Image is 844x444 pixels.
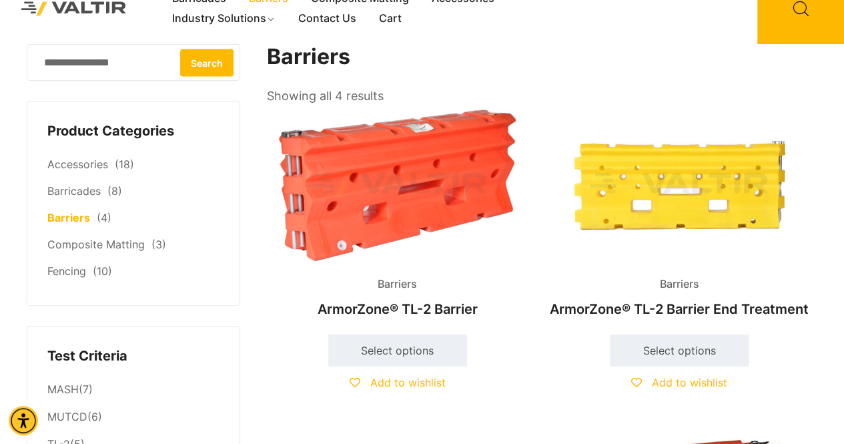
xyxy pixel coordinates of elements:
[548,107,809,324] a: BarriersArmorZone® TL-2 Barrier End Treatment
[47,184,101,198] a: Barricades
[27,44,240,81] input: Search for:
[328,335,467,367] a: Select options for “ArmorZone® TL-2 Barrier”
[267,107,528,324] a: BarriersArmorZone® TL-2 Barrier
[47,376,220,403] li: (7)
[370,376,446,389] span: Add to wishlist
[47,347,220,367] h4: Test Criteria
[151,238,166,251] span: (3)
[47,383,79,396] a: MASH
[107,184,122,198] span: (8)
[180,49,234,76] button: Search
[368,274,427,294] span: Barriers
[47,238,145,251] a: Composite Matting
[47,158,108,171] a: Accessories
[93,264,112,278] span: (10)
[548,294,809,324] h2: ArmorZone® TL-2 Barrier End Treatment
[47,264,86,278] a: Fencing
[47,211,90,224] a: Barriers
[267,294,528,324] h2: ArmorZone® TL-2 Barrier
[47,404,220,431] li: (6)
[97,211,111,224] span: (4)
[631,376,727,389] a: Add to wishlist
[649,274,709,294] span: Barriers
[9,406,38,435] div: Accessibility Menu
[161,9,287,29] a: Industry Solutions
[350,376,446,389] a: Add to wishlist
[47,410,87,423] a: MUTCD
[368,9,413,29] a: Cart
[652,376,727,389] span: Add to wishlist
[267,44,811,70] h1: Barriers
[610,335,749,367] a: Select options for “ArmorZone® TL-2 Barrier End Treatment”
[47,122,220,142] h4: Product Categories
[115,158,134,171] span: (18)
[287,9,368,29] a: Contact Us
[267,85,384,107] p: Showing all 4 results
